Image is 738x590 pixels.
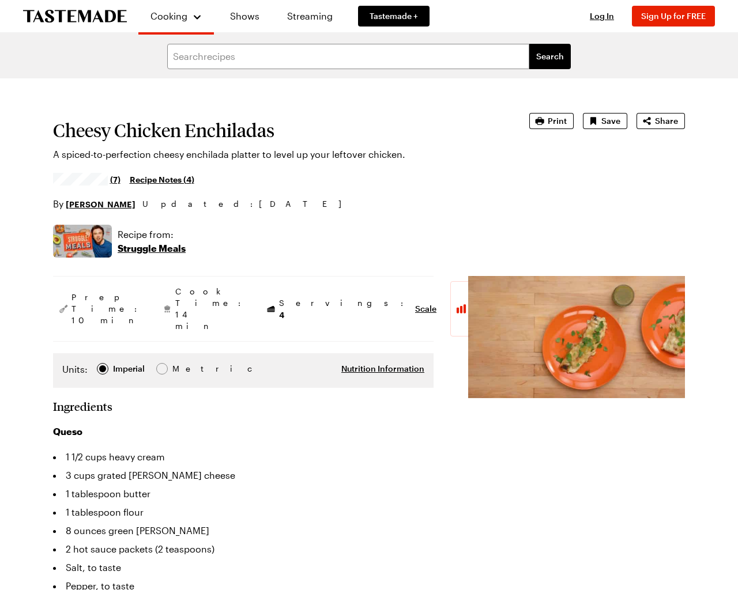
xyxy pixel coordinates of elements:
button: filters [529,44,571,69]
button: Sign Up for FREE [632,6,715,27]
span: Cooking [150,10,187,21]
li: 1 tablespoon butter [53,485,434,503]
li: 1 1/2 cups heavy cream [53,448,434,466]
span: Metric [172,362,198,375]
button: Print [529,113,574,129]
li: Salt, to taste [53,558,434,577]
span: (7) [110,173,121,185]
h2: Ingredients [53,399,112,413]
p: A spiced-to-perfection cheesy enchilada platter to level up your leftover chicken. [53,147,497,161]
div: Metric [172,362,197,375]
span: Updated : [DATE] [142,198,353,210]
li: 8 ounces green [PERSON_NAME] [53,521,434,540]
button: Cooking [150,5,202,28]
span: Cook Time: 14 min [175,286,247,332]
span: Search [536,51,564,62]
h1: Cheesy Chicken Enchiladas [53,120,497,141]
button: Log In [579,10,625,22]
a: Recipe Notes (4) [130,173,194,186]
a: To Tastemade Home Page [23,10,127,23]
li: 3 cups grated [PERSON_NAME] cheese [53,466,434,485]
p: Struggle Meals [118,241,186,255]
img: Show where recipe is used [53,225,112,258]
li: 2 hot sauce packets (2 teaspoons) [53,540,434,558]
a: 4.45/5 stars from 7 reviews [53,175,121,184]
span: Save [601,115,620,127]
span: Log In [590,11,614,21]
a: [PERSON_NAME] [66,198,135,210]
button: Scale [415,303,436,315]
span: Print [548,115,567,127]
span: Prep Time: 10 min [71,292,143,326]
span: Servings: [279,297,409,321]
span: Imperial [113,362,146,375]
button: Save recipe [583,113,627,129]
li: 1 tablespoon flour [53,503,434,521]
div: Imperial [113,362,145,375]
label: Units: [62,362,88,376]
a: Recipe from:Struggle Meals [118,228,186,255]
span: 4 [279,309,284,320]
h3: Queso [53,425,434,438]
span: Sign Up for FREE [641,11,706,21]
span: Tastemade + [370,10,418,22]
div: Imperial Metric [62,362,197,379]
a: Tastemade + [358,6,430,27]
span: Share [655,115,678,127]
button: Nutrition Information [341,363,424,375]
button: Share [637,113,685,129]
p: By [53,197,135,211]
p: Recipe from: [118,228,186,241]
